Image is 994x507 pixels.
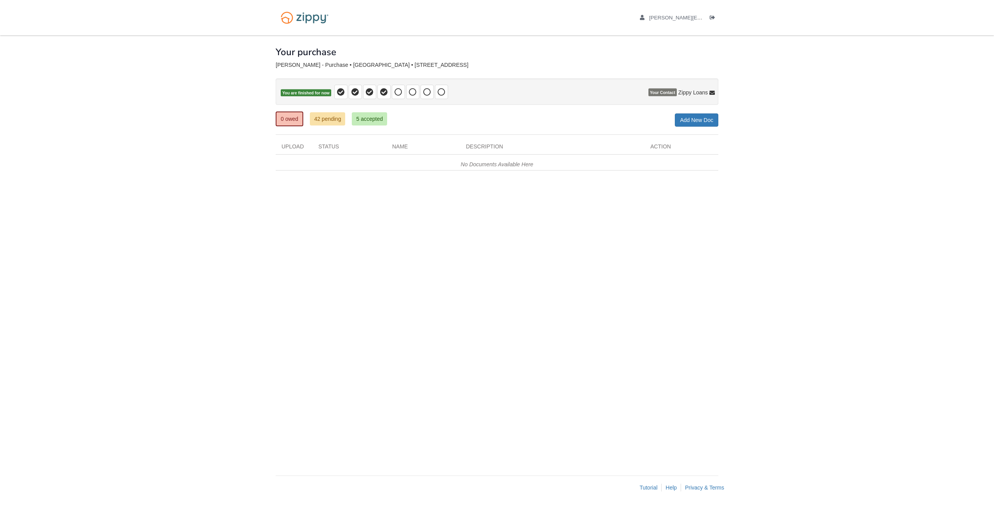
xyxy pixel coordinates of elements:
[386,143,460,154] div: Name
[276,47,336,57] h1: Your purchase
[645,143,718,154] div: Action
[281,89,331,97] span: You are finished for now
[640,15,824,23] a: edit profile
[649,15,824,21] span: arron.perkins@gmail.com
[648,89,677,96] span: Your Contact
[310,112,345,125] a: 42 pending
[276,8,334,28] img: Logo
[352,112,387,125] a: 5 accepted
[666,484,677,491] a: Help
[460,143,645,154] div: Description
[685,484,724,491] a: Privacy & Terms
[675,113,718,127] a: Add New Doc
[313,143,386,154] div: Status
[276,62,718,68] div: [PERSON_NAME] - Purchase • [GEOGRAPHIC_DATA] • [STREET_ADDRESS]
[639,484,657,491] a: Tutorial
[710,15,718,23] a: Log out
[276,112,303,126] a: 0 owed
[678,89,708,96] span: Zippy Loans
[276,143,313,154] div: Upload
[461,161,533,167] em: No Documents Available Here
